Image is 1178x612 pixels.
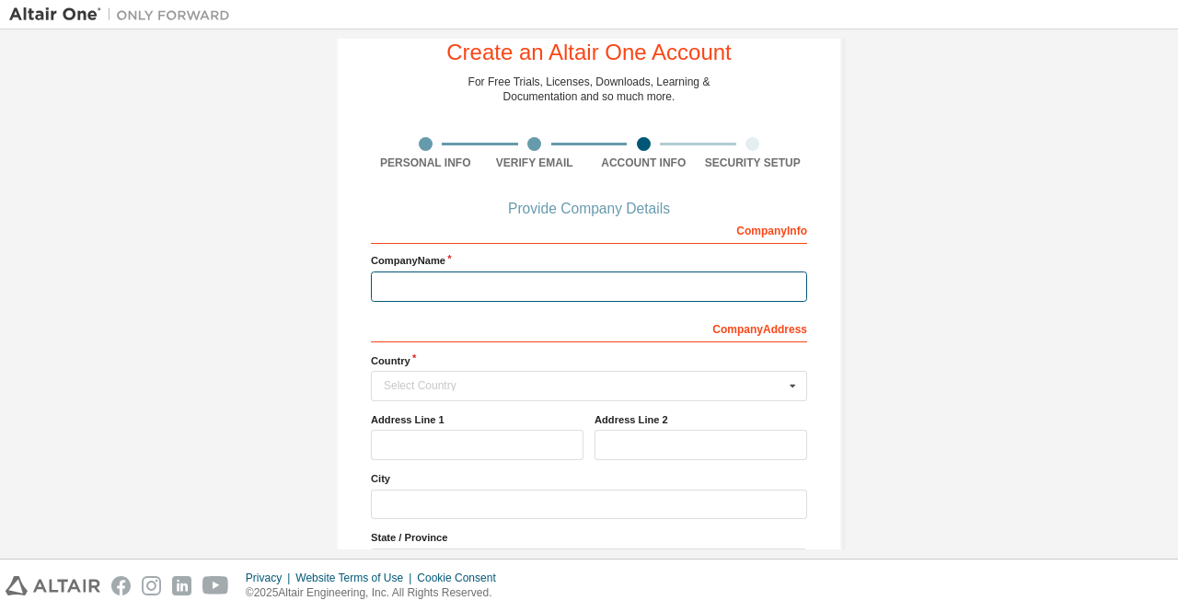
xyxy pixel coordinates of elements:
[246,571,295,585] div: Privacy
[371,203,807,214] div: Provide Company Details
[172,576,191,595] img: linkedin.svg
[371,156,480,170] div: Personal Info
[384,380,784,391] div: Select Country
[371,353,807,368] label: Country
[371,253,807,268] label: Company Name
[202,576,229,595] img: youtube.svg
[468,75,710,104] div: For Free Trials, Licenses, Downloads, Learning & Documentation and so much more.
[111,576,131,595] img: facebook.svg
[246,585,507,601] p: © 2025 Altair Engineering, Inc. All Rights Reserved.
[371,471,807,486] label: City
[589,156,699,170] div: Account Info
[142,576,161,595] img: instagram.svg
[295,571,417,585] div: Website Terms of Use
[371,530,807,545] label: State / Province
[371,412,583,427] label: Address Line 1
[6,576,100,595] img: altair_logo.svg
[417,571,506,585] div: Cookie Consent
[371,214,807,244] div: Company Info
[595,412,807,427] label: Address Line 2
[371,313,807,342] div: Company Address
[9,6,239,24] img: Altair One
[446,41,732,64] div: Create an Altair One Account
[480,156,590,170] div: Verify Email
[699,156,808,170] div: Security Setup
